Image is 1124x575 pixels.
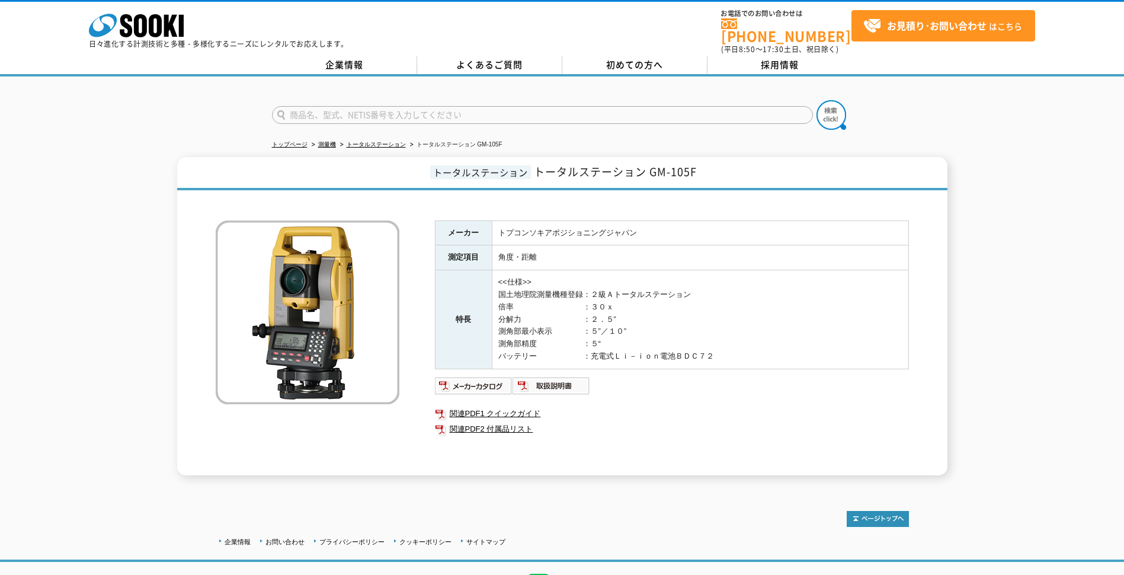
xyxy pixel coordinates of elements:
[272,56,417,74] a: 企業情報
[272,106,813,124] input: 商品名、型式、NETIS番号を入力してください
[492,270,908,369] td: <<仕様>> 国土地理院測量機種登録：２級Ａトータルステーション 倍率 ：３０ｘ 分解力 ：２．５” 測角部最小表示 ：５”／１０” 測角部精度 ：５“ バッテリー ：充電式Ｌｉ－ｉｏｎ電池ＢＤＣ７２
[513,376,590,395] img: 取扱説明書
[435,221,492,245] th: メーカー
[225,538,251,545] a: 企業情報
[492,245,908,270] td: 角度・距離
[408,139,502,151] li: トータルステーション GM-105F
[318,141,336,148] a: 測量機
[721,18,851,43] a: [PHONE_NUMBER]
[739,44,755,55] span: 8:50
[435,384,513,393] a: メーカーカタログ
[272,141,308,148] a: トップページ
[763,44,784,55] span: 17:30
[347,141,406,148] a: トータルステーション
[534,164,697,180] span: トータルステーション GM-105F
[399,538,451,545] a: クッキーポリシー
[435,245,492,270] th: 測定項目
[430,165,531,179] span: トータルステーション
[707,56,853,74] a: 採用情報
[606,58,663,71] span: 初めての方へ
[466,538,505,545] a: サイトマップ
[562,56,707,74] a: 初めての方へ
[319,538,385,545] a: プライバシーポリシー
[435,270,492,369] th: 特長
[721,10,851,17] span: お電話でのお問い合わせは
[492,221,908,245] td: トプコンソキアポジショニングジャパン
[513,384,590,393] a: 取扱説明書
[851,10,1035,41] a: お見積り･お問い合わせはこちら
[265,538,305,545] a: お問い合わせ
[816,100,846,130] img: btn_search.png
[847,511,909,527] img: トップページへ
[417,56,562,74] a: よくあるご質問
[216,221,399,404] img: トータルステーション GM-105F
[435,376,513,395] img: メーカーカタログ
[887,18,987,33] strong: お見積り･お問い合わせ
[435,421,909,437] a: 関連PDF2 付属品リスト
[863,17,1022,35] span: はこちら
[89,40,348,47] p: 日々進化する計測技術と多種・多様化するニーズにレンタルでお応えします。
[435,406,909,421] a: 関連PDF1 クイックガイド
[721,44,838,55] span: (平日 ～ 土日、祝日除く)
